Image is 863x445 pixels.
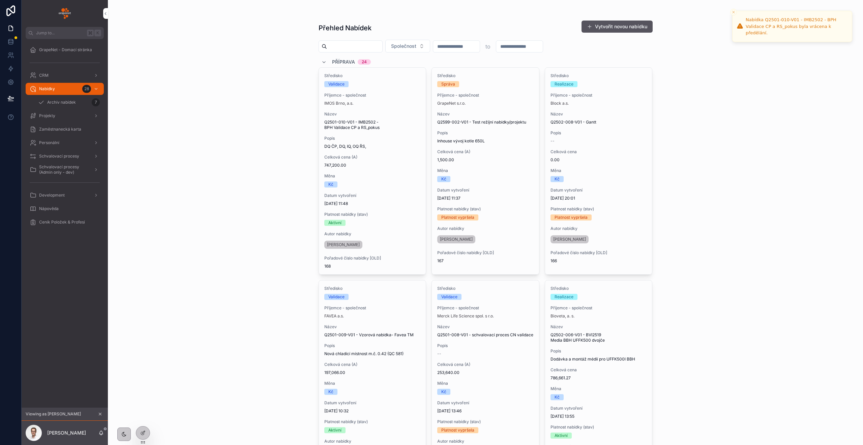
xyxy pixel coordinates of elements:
[550,250,647,255] span: Pořadové číslo nabídky [OLD]
[47,430,86,436] p: [PERSON_NAME]
[437,381,534,386] span: Měna
[550,101,569,106] a: Block a.s.
[324,155,421,160] span: Celková cena (A)
[39,206,59,211] span: Nápověda
[39,127,81,132] span: Zaměstnanecká karta
[550,375,647,381] span: 786,661.27
[555,176,560,182] div: Kč
[437,439,534,444] span: Autor nabídky
[440,237,473,242] span: [PERSON_NAME]
[550,356,647,362] span: Dodávka a montáž médií pro UFFK500l BBH
[437,343,534,348] span: Popis
[26,150,104,162] a: Schvalovací procesy
[324,241,362,249] a: [PERSON_NAME]
[437,332,534,338] span: Q2501-008-V01 - schvalovací proces CN validace
[730,9,737,15] button: Close toast
[437,362,534,367] span: Celková cena (A)
[437,313,494,319] a: Merck Life Science spol. s r.o.
[550,168,647,173] span: Měna
[328,294,345,300] div: Validace
[324,255,421,261] span: Pořadové číslo nabídky [OLD]
[550,235,589,243] a: [PERSON_NAME]
[437,111,534,117] span: Název
[550,157,647,163] span: 0.00
[324,101,353,106] a: IMOS Brno, a.s.
[437,324,534,330] span: Název
[324,370,421,375] span: 197,066.00
[26,164,104,176] a: Schvalovací procesy (Admin only - dev)
[92,98,100,106] div: 7
[441,389,446,395] div: Kč
[437,101,466,106] span: GrapeNet s.r.o.
[746,16,846,36] div: Nabídka Q2501-010-V01 - IMB2502 - BPH Validace CP a RS_pokus byla vrácena k předělání.
[324,400,421,406] span: Datum vytvoření
[437,226,534,231] span: Autor nabídky
[26,123,104,135] a: Zaměstnanecká karta
[550,130,647,136] span: Popis
[550,138,555,144] span: --
[324,144,421,149] span: DQ ČP, DQ, IQ, OQ ŘS,
[437,149,534,155] span: Celková cena (A)
[545,67,653,275] a: StřediskoRealizacePříjemce - společnostBlock a.s.NázevQ2502-008-V01 - GanttPopis--Celková cena0.0...
[26,216,104,228] a: Ceník Položek & Profesí
[324,439,421,444] span: Autor nabídky
[441,427,474,433] div: Platnost vypršela
[437,258,534,264] span: 167
[26,27,104,39] button: Jump to...K
[36,30,84,36] span: Jump to...
[26,110,104,122] a: Projekty
[26,189,104,201] a: Development
[39,153,79,159] span: Schvalovací procesy
[324,419,421,424] span: Platnost nabídky (stav)
[39,73,49,78] span: CRM
[324,193,421,198] span: Datum vytvoření
[324,351,421,356] span: Nová chladící místnost m.č. 0.42 (QC 581)
[437,130,534,136] span: Popis
[26,203,104,215] a: Nápověda
[550,206,647,212] span: Platnost nabídky (stav)
[324,408,421,414] span: [DATE] 10:32
[441,294,457,300] div: Validace
[437,138,534,144] span: Inhouse vývoj kotle 650L
[328,427,341,433] div: Aktivní
[437,305,534,311] span: Příjemce - společnost
[324,73,421,78] span: Středisko
[327,242,360,247] span: [PERSON_NAME]
[324,231,421,237] span: Autor nabídky
[324,119,421,130] span: Q2501-010-V01 - IMB2502 - BPH Validace CP a RS_pokus
[437,235,475,243] a: [PERSON_NAME]
[437,206,534,212] span: Platnost nabídky (stav)
[550,324,647,330] span: Název
[555,394,560,400] div: Kč
[437,400,534,406] span: Datum vytvoření
[324,163,421,168] span: 747,200.00
[39,113,55,118] span: Projekty
[437,250,534,255] span: Pořadové číslo nabídky [OLD]
[437,351,441,356] span: --
[437,408,534,414] span: [DATE] 13:46
[550,332,647,343] span: Q2502-006-V01 - BVI2519 Media BBH UFFK500 dvojče
[324,313,344,319] span: FAVEA a.s.
[39,86,55,92] span: Nabídky
[95,30,100,36] span: K
[324,264,421,269] span: 168
[324,305,421,311] span: Příjemce - společnost
[324,212,421,217] span: Platnost nabídky (stav)
[550,348,647,354] span: Popis
[26,411,81,417] span: Viewing as [PERSON_NAME]
[362,59,367,65] div: 24
[324,332,421,338] span: Q2501-009-V01 - Vzorová nabídka- Favea TM
[391,43,416,49] span: Společnost
[437,168,534,173] span: Měna
[550,313,574,319] a: Bioveta, a. s.
[82,85,91,93] div: 28
[550,187,647,193] span: Datum vytvoření
[555,294,573,300] div: Realizace
[328,389,333,395] div: Kč
[550,414,647,419] span: [DATE] 13:55
[441,176,446,182] div: Kč
[26,44,104,56] a: GrapeNet - Domací stránka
